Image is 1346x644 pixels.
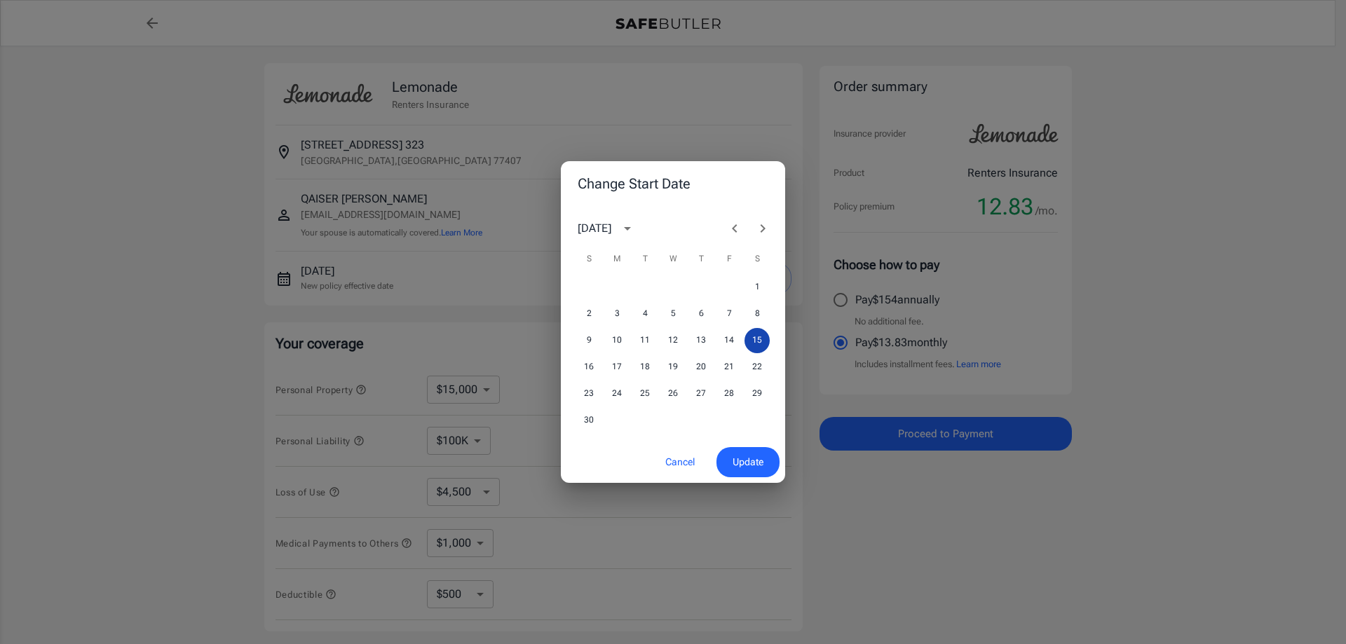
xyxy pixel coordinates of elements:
[604,301,630,327] button: 3
[716,355,742,380] button: 21
[688,381,714,406] button: 27
[576,245,601,273] span: Sunday
[632,328,658,353] button: 11
[716,328,742,353] button: 14
[576,328,601,353] button: 9
[716,245,742,273] span: Friday
[745,328,770,353] button: 15
[745,245,770,273] span: Saturday
[688,301,714,327] button: 6
[576,301,601,327] button: 2
[604,355,630,380] button: 17
[660,301,686,327] button: 5
[749,214,777,242] button: Next month
[576,355,601,380] button: 16
[716,301,742,327] button: 7
[576,408,601,433] button: 30
[745,381,770,406] button: 29
[604,381,630,406] button: 24
[649,447,711,477] button: Cancel
[688,245,714,273] span: Thursday
[716,381,742,406] button: 28
[745,275,770,300] button: 1
[604,245,630,273] span: Monday
[716,447,780,477] button: Update
[578,220,611,237] div: [DATE]
[688,355,714,380] button: 20
[632,301,658,327] button: 4
[616,217,639,240] button: calendar view is open, switch to year view
[632,245,658,273] span: Tuesday
[660,245,686,273] span: Wednesday
[721,214,749,242] button: Previous month
[660,381,686,406] button: 26
[632,381,658,406] button: 25
[660,328,686,353] button: 12
[632,355,658,380] button: 18
[604,328,630,353] button: 10
[688,328,714,353] button: 13
[660,355,686,380] button: 19
[745,301,770,327] button: 8
[561,161,785,206] h2: Change Start Date
[733,453,763,471] span: Update
[576,381,601,406] button: 23
[745,355,770,380] button: 22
